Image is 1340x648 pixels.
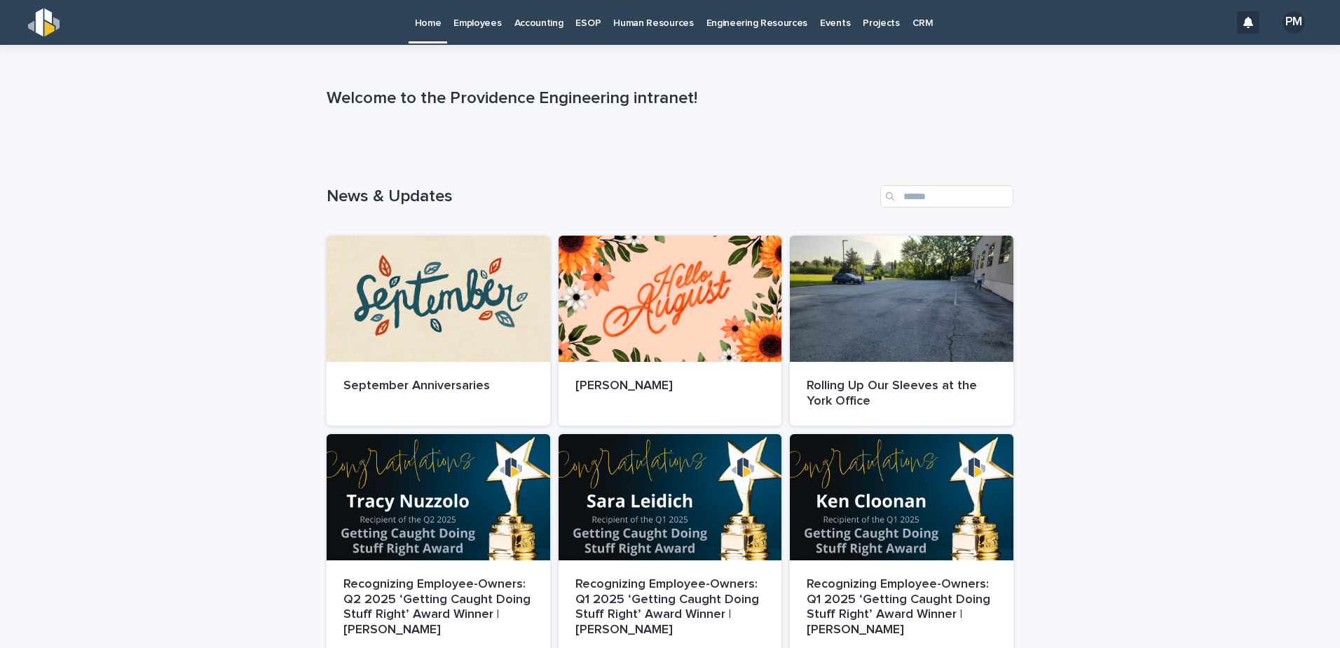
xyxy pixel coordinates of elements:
[327,187,875,207] h1: News & Updates
[327,236,550,426] a: September Anniversaries
[1283,11,1305,34] div: PM
[575,577,765,637] p: Recognizing Employee-Owners: Q1 2025 ‘Getting Caught Doing Stuff Right’ Award Winner | [PERSON_NAME]
[575,379,765,394] p: [PERSON_NAME]
[790,236,1013,426] a: Rolling Up Our Sleeves at the York Office
[343,577,533,637] p: Recognizing Employee-Owners: Q2 2025 ‘Getting Caught Doing Stuff Right’ Award Winner | [PERSON_NAME]
[807,379,997,409] p: Rolling Up Our Sleeves at the York Office
[807,577,997,637] p: Recognizing Employee-Owners: Q1 2025 ‘Getting Caught Doing Stuff Right’ Award Winner | [PERSON_NAME]
[343,379,533,394] p: September Anniversaries
[28,8,60,36] img: s5b5MGTdWwFoU4EDV7nw
[327,88,1008,109] p: Welcome to the Providence Engineering intranet!
[880,185,1013,208] input: Search
[559,236,782,426] a: [PERSON_NAME]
